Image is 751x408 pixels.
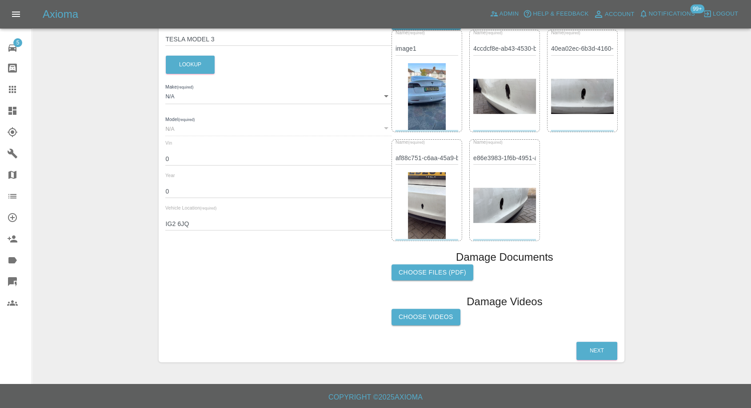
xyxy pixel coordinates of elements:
[499,9,519,19] span: Admin
[521,7,591,21] button: Help & Feedback
[486,140,502,144] small: (required)
[690,4,704,13] span: 99+
[649,9,695,19] span: Notifications
[5,4,27,25] button: Open drawer
[200,206,216,210] small: (required)
[487,7,521,21] a: Admin
[713,9,738,19] span: Logout
[408,140,424,144] small: (required)
[13,38,22,47] span: 5
[467,295,542,309] h1: Damage Videos
[43,7,78,21] h5: Axioma
[701,7,740,21] button: Logout
[551,30,580,36] span: Name
[473,139,503,145] span: Name
[165,88,391,104] div: N/A
[563,31,580,35] small: (required)
[391,309,460,325] label: Choose Videos
[456,250,553,264] h1: Damage Documents
[165,116,195,123] label: Model
[486,31,502,35] small: (required)
[591,7,637,21] a: Account
[605,9,635,20] span: Account
[395,30,425,36] span: Name
[7,391,744,404] h6: Copyright © 2025 Axioma
[165,84,193,91] label: Make
[165,173,175,178] span: Year
[395,139,425,145] span: Name
[165,120,391,136] div: N/A
[637,7,697,21] button: Notifications
[391,264,473,281] label: Choose files (pdf)
[576,342,617,360] button: Next
[178,117,195,121] small: (required)
[165,205,216,210] span: Vehicle Location
[533,9,588,19] span: Help & Feedback
[165,140,172,145] span: Vin
[473,30,503,36] span: Name
[177,85,193,89] small: (required)
[166,56,215,74] button: Lookup
[408,31,424,35] small: (required)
